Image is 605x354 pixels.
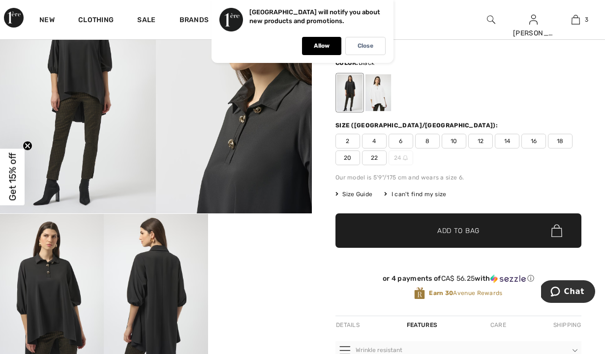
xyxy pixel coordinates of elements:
[335,274,581,287] div: or 4 payments ofCA$ 56.25withSezzle Click to learn more about Sezzle
[415,134,440,148] span: 8
[585,15,588,24] span: 3
[389,134,413,148] span: 6
[442,134,466,148] span: 10
[362,150,387,165] span: 22
[441,274,475,283] span: CA$ 56.25
[335,121,500,130] div: Size ([GEOGRAPHIC_DATA]/[GEOGRAPHIC_DATA]):
[487,14,495,26] img: search the website
[358,42,373,50] p: Close
[468,134,493,148] span: 12
[529,14,538,26] img: My Info
[482,316,514,334] div: Care
[359,59,375,66] span: Black
[389,150,413,165] span: 24
[437,226,480,236] span: Add to Bag
[335,134,360,148] span: 2
[7,153,18,201] span: Get 15% off
[521,134,546,148] span: 16
[572,14,580,26] img: My Bag
[335,274,581,283] div: or 4 payments of with
[249,8,380,25] p: [GEOGRAPHIC_DATA] will notify you about new products and promotions.
[337,74,363,111] div: Black
[78,16,114,26] a: Clothing
[137,16,155,26] a: Sale
[429,290,453,296] strong: Earn 30
[4,8,24,28] img: 1ère Avenue
[365,74,391,111] div: White
[335,59,359,66] span: Color:
[314,42,330,50] p: Allow
[551,224,562,237] img: Bag.svg
[403,155,408,160] img: ring-m.svg
[529,15,538,24] a: Sign In
[335,316,362,334] div: Details
[490,274,526,283] img: Sezzle
[429,289,502,297] span: Avenue Rewards
[208,214,312,266] video: Your browser does not support the video tag.
[548,134,573,148] span: 18
[335,150,360,165] span: 20
[541,280,595,305] iframe: Opens a widget where you can chat to one of our agents
[551,316,581,334] div: Shipping
[555,14,597,26] a: 3
[335,190,372,199] span: Size Guide
[495,134,519,148] span: 14
[398,316,446,334] div: Features
[335,213,581,248] button: Add to Bag
[39,16,55,26] a: New
[23,141,32,151] button: Close teaser
[513,28,554,38] div: [PERSON_NAME]
[414,287,425,300] img: Avenue Rewards
[180,16,209,26] a: Brands
[362,134,387,148] span: 4
[384,190,446,199] div: I can't find my size
[335,173,581,182] div: Our model is 5'9"/175 cm and wears a size 6.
